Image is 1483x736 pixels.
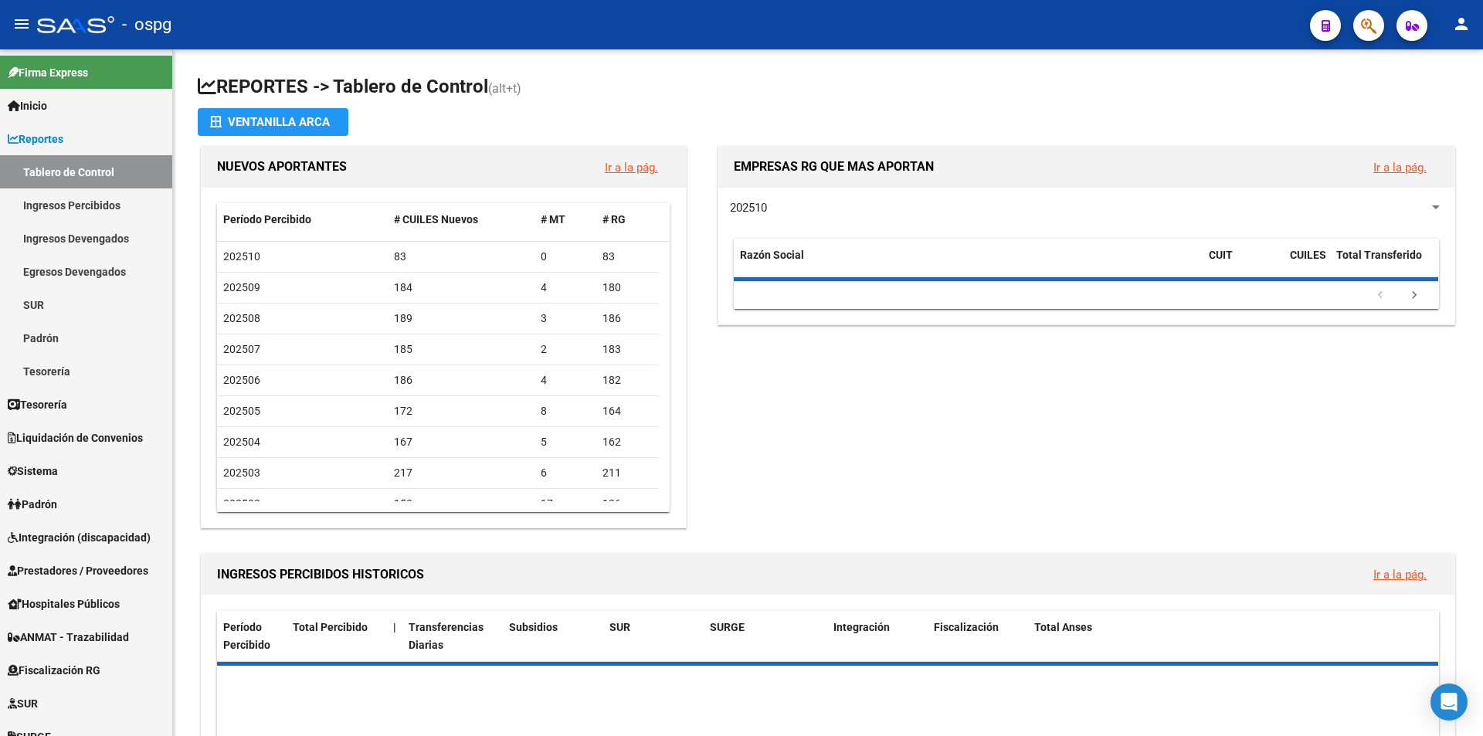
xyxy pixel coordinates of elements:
[8,695,38,712] span: SUR
[210,108,336,136] div: Ventanilla ARCA
[541,279,590,297] div: 4
[223,405,260,417] span: 202505
[394,402,529,420] div: 172
[8,496,57,513] span: Padrón
[223,312,260,324] span: 202508
[509,621,558,633] span: Subsidios
[393,621,396,633] span: |
[217,203,388,236] datatable-header-cell: Período Percibido
[394,279,529,297] div: 184
[223,374,260,386] span: 202506
[1209,249,1233,261] span: CUIT
[602,495,652,513] div: 136
[602,402,652,420] div: 164
[394,341,529,358] div: 185
[602,213,626,226] span: # RG
[223,621,270,651] span: Período Percibido
[602,341,652,358] div: 183
[1373,161,1427,175] a: Ir a la pág.
[602,464,652,482] div: 211
[287,611,387,662] datatable-header-cell: Total Percibido
[704,611,827,662] datatable-header-cell: SURGE
[730,201,767,215] span: 202510
[223,466,260,479] span: 202503
[1366,287,1395,304] a: go to previous page
[217,567,424,582] span: INGRESOS PERCIBIDOS HISTORICOS
[394,433,529,451] div: 167
[1452,15,1471,33] mat-icon: person
[1290,249,1326,261] span: CUILES
[710,621,745,633] span: SURGE
[1203,239,1284,290] datatable-header-cell: CUIT
[1330,239,1438,290] datatable-header-cell: Total Transferido
[198,74,1458,101] h1: REPORTES -> Tablero de Control
[394,464,529,482] div: 217
[602,371,652,389] div: 182
[734,159,934,174] span: EMPRESAS RG QUE MAS APORTAN
[541,213,565,226] span: # MT
[394,495,529,513] div: 153
[740,249,804,261] span: Razón Social
[602,433,652,451] div: 162
[8,629,129,646] span: ANMAT - Trazabilidad
[827,611,928,662] datatable-header-cell: Integración
[596,203,658,236] datatable-header-cell: # RG
[8,662,100,679] span: Fiscalización RG
[541,371,590,389] div: 4
[1361,560,1439,588] button: Ir a la pág.
[541,464,590,482] div: 6
[8,562,148,579] span: Prestadores / Proveedores
[534,203,596,236] datatable-header-cell: # MT
[223,343,260,355] span: 202507
[541,341,590,358] div: 2
[12,15,31,33] mat-icon: menu
[541,402,590,420] div: 8
[1373,568,1427,582] a: Ir a la pág.
[223,497,260,510] span: 202502
[8,64,88,81] span: Firma Express
[394,371,529,389] div: 186
[1034,621,1092,633] span: Total Anses
[934,621,999,633] span: Fiscalización
[541,495,590,513] div: 17
[409,621,484,651] span: Transferencias Diarias
[402,611,503,662] datatable-header-cell: Transferencias Diarias
[217,611,287,662] datatable-header-cell: Período Percibido
[541,248,590,266] div: 0
[387,611,402,662] datatable-header-cell: |
[223,250,260,263] span: 202510
[8,595,120,612] span: Hospitales Públicos
[541,310,590,327] div: 3
[293,621,368,633] span: Total Percibido
[394,310,529,327] div: 189
[223,213,311,226] span: Período Percibido
[394,213,478,226] span: # CUILES Nuevos
[8,97,47,114] span: Inicio
[605,161,658,175] a: Ir a la pág.
[394,248,529,266] div: 83
[122,8,171,42] span: - ospg
[1284,239,1330,290] datatable-header-cell: CUILES
[928,611,1028,662] datatable-header-cell: Fiscalización
[8,131,63,148] span: Reportes
[223,436,260,448] span: 202504
[833,621,890,633] span: Integración
[609,621,630,633] span: SUR
[8,529,151,546] span: Integración (discapacidad)
[388,203,535,236] datatable-header-cell: # CUILES Nuevos
[8,396,67,413] span: Tesorería
[488,81,521,96] span: (alt+t)
[8,429,143,446] span: Liquidación de Convenios
[602,310,652,327] div: 186
[217,159,347,174] span: NUEVOS APORTANTES
[223,281,260,293] span: 202509
[503,611,603,662] datatable-header-cell: Subsidios
[198,108,348,136] button: Ventanilla ARCA
[8,463,58,480] span: Sistema
[1336,249,1422,261] span: Total Transferido
[541,433,590,451] div: 5
[1430,683,1468,721] div: Open Intercom Messenger
[592,153,670,181] button: Ir a la pág.
[602,279,652,297] div: 180
[1361,153,1439,181] button: Ir a la pág.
